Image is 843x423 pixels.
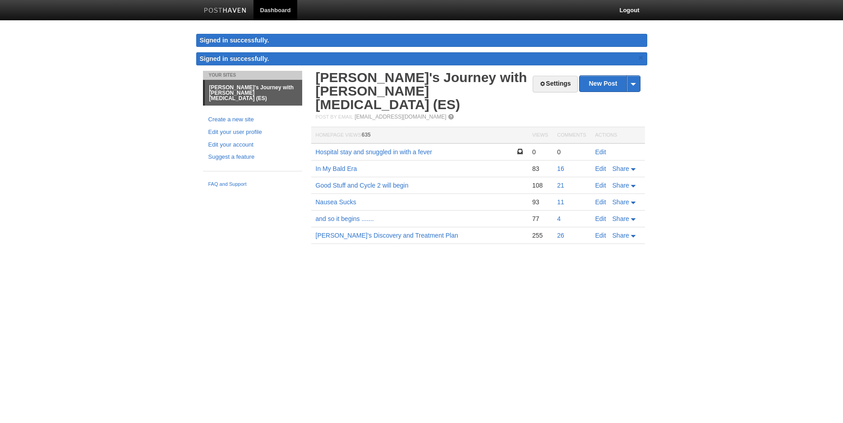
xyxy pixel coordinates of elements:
[532,198,548,206] div: 93
[316,165,357,172] a: In My Bald Era
[553,127,590,144] th: Comments
[557,198,564,206] a: 11
[613,182,629,189] span: Share
[532,165,548,173] div: 83
[316,198,356,206] a: Nausea Sucks
[557,182,564,189] a: 21
[208,152,297,162] a: Suggest a feature
[613,198,629,206] span: Share
[316,215,374,222] a: and so it begins .......
[203,71,302,80] li: Your Sites
[208,180,297,189] a: FAQ and Support
[532,215,548,223] div: 77
[557,148,586,156] div: 0
[311,127,528,144] th: Homepage Views
[316,70,527,112] a: [PERSON_NAME]'s Journey with [PERSON_NAME][MEDICAL_DATA] (ES)
[595,232,606,239] a: Edit
[557,165,564,172] a: 16
[528,127,553,144] th: Views
[595,198,606,206] a: Edit
[557,215,561,222] a: 4
[200,55,269,62] span: Signed in successfully.
[595,165,606,172] a: Edit
[355,114,446,120] a: [EMAIL_ADDRESS][DOMAIN_NAME]
[533,76,577,92] a: Settings
[205,80,302,106] a: [PERSON_NAME]'s Journey with [PERSON_NAME][MEDICAL_DATA] (ES)
[532,231,548,239] div: 255
[591,127,645,144] th: Actions
[637,52,645,64] a: ×
[580,76,640,92] a: New Post
[316,148,432,156] a: Hospital stay and snuggled in with a fever
[595,182,606,189] a: Edit
[595,148,606,156] a: Edit
[613,165,629,172] span: Share
[204,8,247,14] img: Posthaven-bar
[532,148,548,156] div: 0
[208,115,297,124] a: Create a new site
[613,232,629,239] span: Share
[362,132,371,138] span: 635
[196,34,647,47] div: Signed in successfully.
[316,232,458,239] a: [PERSON_NAME]'s Discovery and Treatment Plan
[532,181,548,189] div: 108
[557,232,564,239] a: 26
[595,215,606,222] a: Edit
[208,128,297,137] a: Edit your user profile
[613,215,629,222] span: Share
[316,114,353,120] span: Post by Email
[316,182,409,189] a: Good Stuff and Cycle 2 will begin
[208,140,297,150] a: Edit your account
